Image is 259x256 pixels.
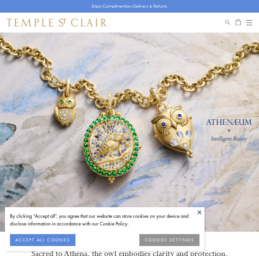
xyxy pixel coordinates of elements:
a: Search [225,19,230,27]
img: Temple St. Clair [7,19,107,27]
a: Open Shopping Bag [236,19,241,27]
button: COOKIES SETTINGS [139,234,199,246]
iframe: Gorgias live chat messenger [229,228,252,249]
button: Open navigation [246,19,252,27]
div: By clicking “Accept all”, you agree that our website can store cookies on your device and disclos... [10,212,199,227]
button: ACCEPT ALL COOKIES [10,234,75,246]
p: Enjoy Complimentary Delivery & Returns [92,3,167,10]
